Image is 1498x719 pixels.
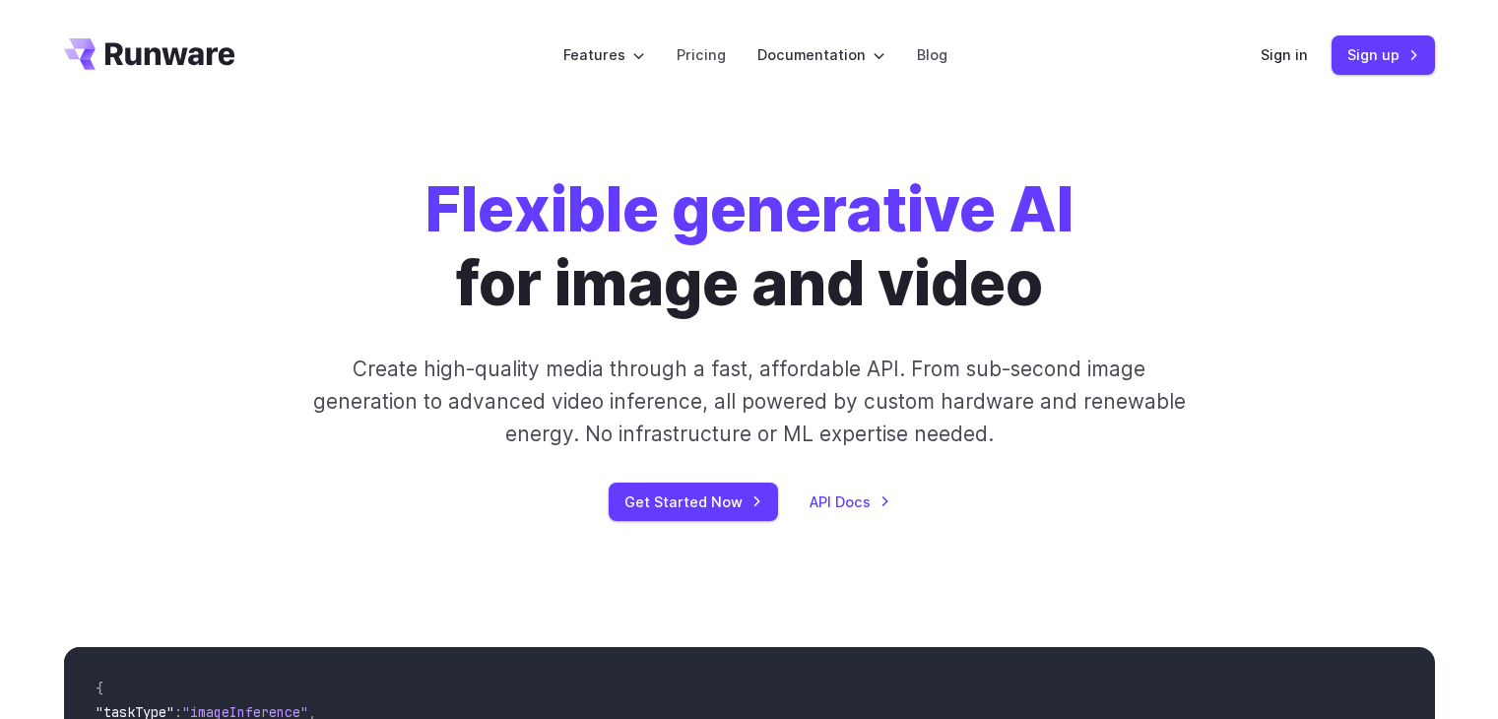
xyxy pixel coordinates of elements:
h1: for image and video [425,173,1074,321]
a: API Docs [810,490,890,513]
a: Go to / [64,38,235,70]
label: Documentation [757,43,885,66]
label: Features [563,43,645,66]
a: Pricing [677,43,726,66]
a: Sign in [1261,43,1308,66]
a: Get Started Now [609,483,778,521]
a: Sign up [1332,35,1435,74]
span: { [96,680,103,697]
a: Blog [917,43,947,66]
strong: Flexible generative AI [425,172,1074,246]
p: Create high-quality media through a fast, affordable API. From sub-second image generation to adv... [310,353,1188,451]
